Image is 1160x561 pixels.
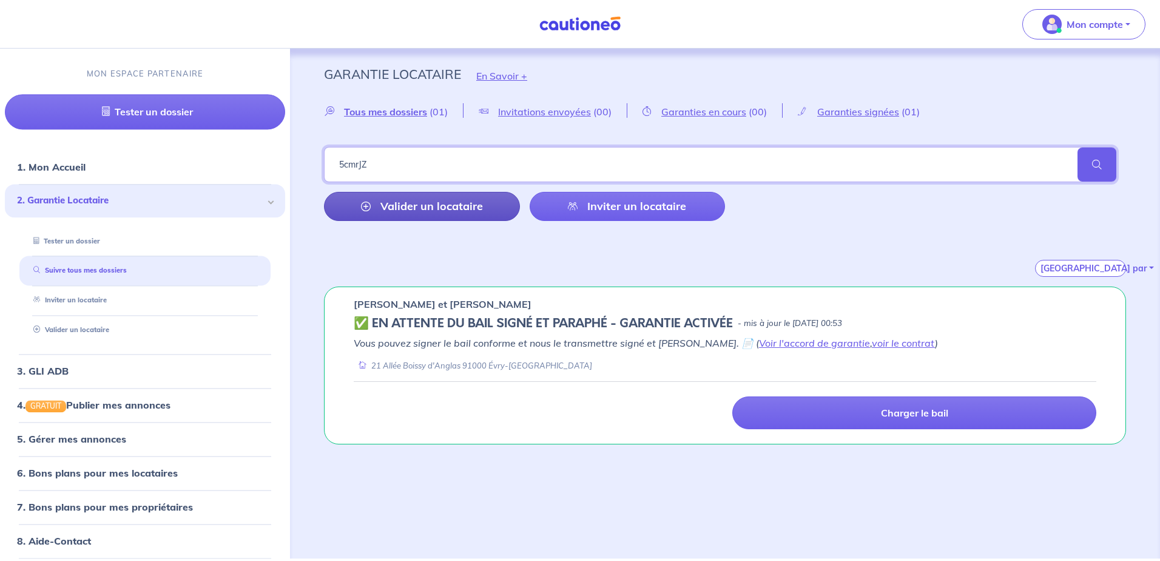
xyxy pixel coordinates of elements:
div: 5. Gérer mes annonces [5,427,285,451]
a: Valider un locataire [29,325,109,334]
a: Inviter un locataire [29,296,107,305]
span: Garanties en cours [661,106,746,118]
span: (00) [749,106,767,118]
img: illu_account_valid_menu.svg [1042,15,1062,34]
a: Voir l'accord de garantie [759,337,870,349]
a: 7. Bons plans pour mes propriétaires [17,501,193,513]
div: state: CONTRACT-SIGNED, Context: FINISHED,IS-GL-CAUTION [354,316,1096,331]
div: Tester un dossier [19,231,271,251]
img: Cautioneo [534,16,626,32]
div: 2. Garantie Locataire [5,185,285,218]
div: 8. Aide-Contact [5,529,285,553]
a: Garanties signées(01) [783,106,935,117]
div: 1. Mon Accueil [5,155,285,180]
p: [PERSON_NAME] et [PERSON_NAME] [354,297,531,311]
span: 2. Garantie Locataire [17,194,264,208]
p: Charger le bail [881,407,948,419]
a: Charger le bail [732,396,1096,429]
a: Tester un dossier [29,237,100,245]
button: En Savoir + [461,58,542,93]
h5: ✅️️️ EN ATTENTE DU BAIL SIGNÉ ET PARAPHÉ - GARANTIE ACTIVÉE [354,316,733,331]
div: 21 Allée Boissy d'Anglas 91000 Évry-[GEOGRAPHIC_DATA] [354,360,592,372]
button: illu_account_valid_menu.svgMon compte [1022,9,1145,39]
a: Garanties en cours(00) [627,106,782,117]
em: Vous pouvez signer le bail conforme et nous le transmettre signé et [PERSON_NAME]. 📄 ( , ) [354,337,938,349]
a: 3. GLI ADB [17,365,69,377]
div: 7. Bons plans pour mes propriétaires [5,495,285,519]
a: 8. Aide-Contact [17,535,91,547]
div: 6. Bons plans pour mes locataires [5,461,285,485]
p: MON ESPACE PARTENAIRE [87,68,204,80]
span: (01) [430,106,448,118]
a: 6. Bons plans pour mes locataires [17,467,178,479]
a: Valider un locataire [324,192,520,221]
span: Invitations envoyées [498,106,591,118]
a: Invitations envoyées(00) [464,106,627,117]
a: Inviter un locataire [530,192,726,221]
span: Tous mes dossiers [344,106,427,118]
a: 4.GRATUITPublier mes annonces [17,399,170,411]
span: (01) [902,106,920,118]
p: Garantie Locataire [324,63,461,85]
a: Tous mes dossiers(01) [324,106,463,117]
a: voir le contrat [872,337,935,349]
a: Suivre tous mes dossiers [29,267,127,275]
p: - mis à jour le [DATE] 00:53 [738,318,842,330]
div: Valider un locataire [19,320,271,340]
a: 1. Mon Accueil [17,161,86,174]
div: 4.GRATUITPublier mes annonces [5,393,285,417]
a: Tester un dossier [5,95,285,130]
div: Inviter un locataire [19,291,271,311]
button: [GEOGRAPHIC_DATA] par [1035,260,1126,277]
a: 5. Gérer mes annonces [17,433,126,445]
span: search [1077,148,1116,182]
span: (00) [593,106,612,118]
p: Mon compte [1067,17,1123,32]
span: Garanties signées [817,106,899,118]
input: Rechercher par nom / prénom / mail du locataire [324,147,1116,182]
div: 3. GLI ADB [5,359,285,383]
div: Suivre tous mes dossiers [19,261,271,281]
